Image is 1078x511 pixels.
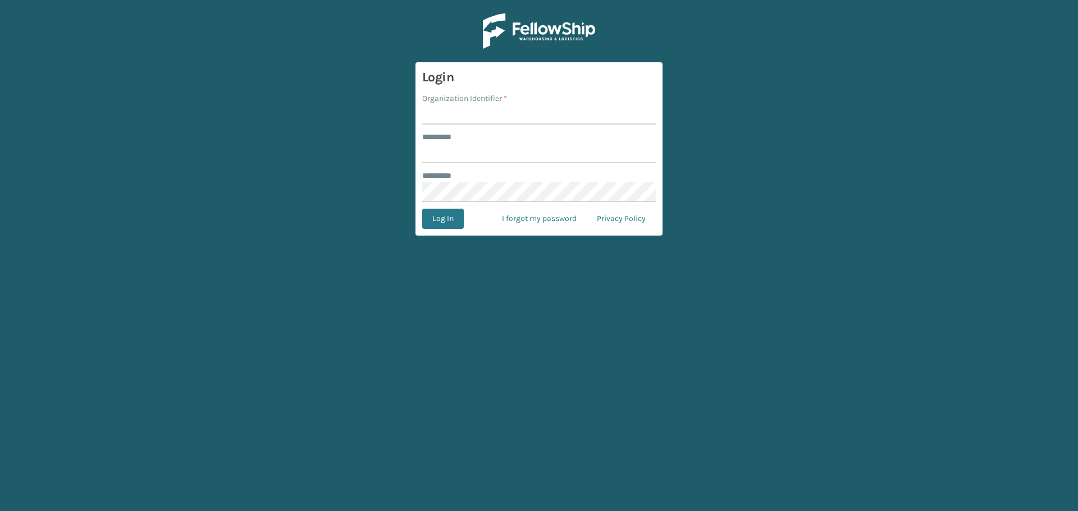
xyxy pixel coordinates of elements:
[422,93,507,104] label: Organization Identifier
[483,13,595,49] img: Logo
[587,209,656,229] a: Privacy Policy
[422,69,656,86] h3: Login
[492,209,587,229] a: I forgot my password
[422,209,464,229] button: Log In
